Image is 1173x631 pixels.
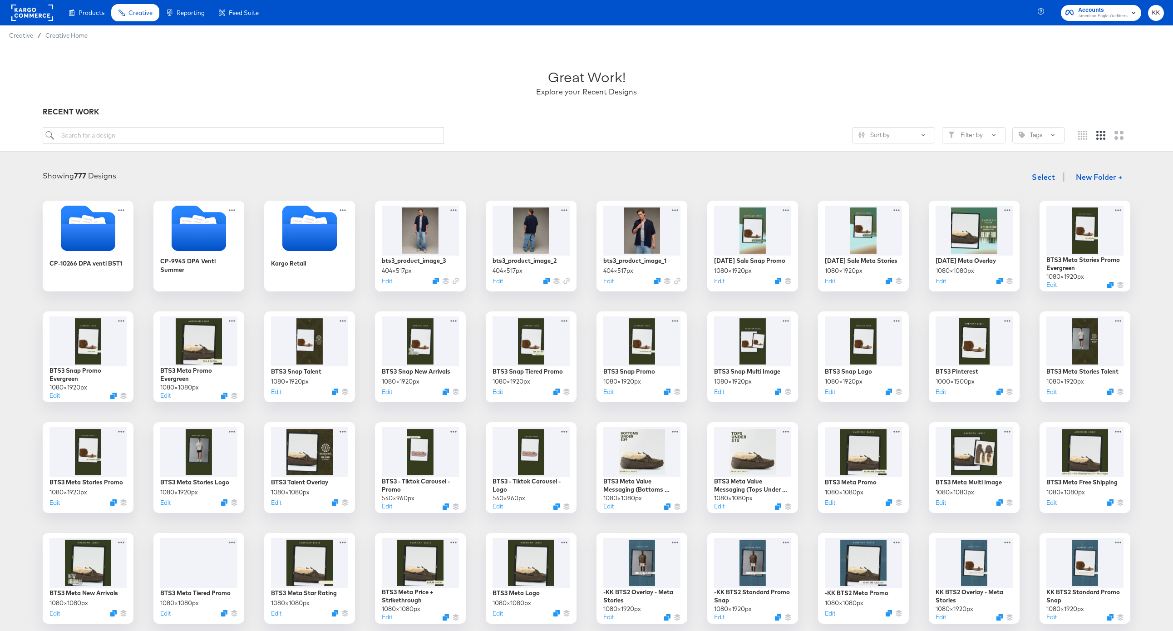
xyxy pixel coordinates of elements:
[929,533,1020,624] div: KK BTS2 Overlay - Meta Stories1080×1920pxEditDuplicate
[1046,478,1118,487] div: BTS3 Meta Free Shipping
[43,201,133,291] div: CP-10266 DPA venti BST1
[493,599,531,607] div: 1080 × 1080 px
[486,533,577,624] div: BTS3 Meta Logo1080×1080pxEditDuplicate
[775,389,781,395] svg: Duplicate
[332,389,338,395] button: Duplicate
[1107,499,1114,506] svg: Duplicate
[382,588,459,605] div: BTS3 Meta Price + Strikethrough
[486,201,577,291] div: bts3_product_image_2404×517pxEditDuplicate
[49,488,87,497] div: 1080 × 1920 px
[603,502,614,511] button: Edit
[33,32,45,39] span: /
[486,311,577,402] div: BTS3 Snap Tiered Promo1080×1920pxEditDuplicate
[936,377,975,386] div: 1000 × 1500 px
[493,388,503,396] button: Edit
[858,132,865,138] svg: Sliders
[45,32,88,39] span: Creative Home
[929,311,1020,402] div: BTS3 Pinterest1000×1500pxEditDuplicate
[493,277,503,286] button: Edit
[936,605,973,613] div: 1080 × 1920 px
[443,503,449,510] svg: Duplicate
[160,488,198,497] div: 1080 × 1920 px
[1046,613,1057,621] button: Edit
[714,477,791,494] div: BTS3 Meta Value Messaging (Tops Under $15)
[936,277,946,286] button: Edit
[886,389,892,395] svg: Duplicate
[1107,389,1114,395] button: Duplicate
[1068,169,1130,187] button: New Folder +
[160,383,199,392] div: 1080 × 1080 px
[271,609,281,618] button: Edit
[1046,388,1057,396] button: Edit
[936,613,946,621] button: Edit
[563,278,570,284] svg: Link
[936,498,946,507] button: Edit
[49,366,127,383] div: BTS3 Snap Promo Evergreen
[264,533,355,624] div: BTS3 Meta Star Rating1080×1080pxEditDuplicate
[936,266,974,275] div: 1080 × 1080 px
[818,533,909,624] div: -KK BTS2 Meta Promo1080×1080pxEditDuplicate
[493,609,503,618] button: Edit
[1028,168,1059,186] button: Select
[79,9,104,16] span: Products
[332,499,338,506] svg: Duplicate
[160,478,229,487] div: BTS3 Meta Stories Logo
[1046,367,1119,376] div: BTS3 Meta Stories Talent
[493,502,503,511] button: Edit
[825,609,835,618] button: Edit
[548,67,626,87] div: Great Work!
[160,391,171,400] button: Edit
[493,256,557,265] div: bts3_product_image_2
[825,367,872,376] div: BTS3 Snap Logo
[825,388,835,396] button: Edit
[43,533,133,624] div: BTS3 Meta New Arrivals1080×1080pxEditDuplicate
[1046,605,1084,613] div: 1080 × 1920 px
[664,389,670,395] svg: Duplicate
[43,127,444,144] input: Search for a design
[929,422,1020,513] div: BTS3 Meta Multi Image1080×1080pxEditDuplicate
[654,278,660,284] svg: Duplicate
[603,588,680,605] div: -KK BTS2 Overlay - Meta Stories
[221,393,227,399] button: Duplicate
[852,127,935,143] button: SlidersSort by
[714,256,785,265] div: [DATE] Sale Snap Promo
[153,201,244,291] div: CP-9945 DPA Venti Summer
[453,278,459,284] svg: Link
[264,311,355,402] div: BTS3 Snap Talent1080×1920pxEditDuplicate
[714,266,752,275] div: 1080 × 1920 px
[1096,131,1105,140] svg: Medium grid
[153,206,244,251] svg: Folder
[707,533,798,624] div: -KK BTS2 Standard Promo Snap1080×1920pxEditDuplicate
[332,610,338,616] svg: Duplicate
[603,477,680,494] div: BTS3 Meta Value Messaging (Bottoms Under $39)
[714,605,752,613] div: 1080 × 1920 px
[664,614,670,621] svg: Duplicate
[1078,5,1128,15] span: Accounts
[596,533,687,624] div: -KK BTS2 Overlay - Meta Stories1080×1920pxEditDuplicate
[714,277,724,286] button: Edit
[996,499,1003,506] svg: Duplicate
[160,366,237,383] div: BTS3 Meta Promo Evergreen
[153,311,244,402] div: BTS3 Meta Promo Evergreen1080×1080pxEditDuplicate
[996,389,1003,395] svg: Duplicate
[1040,422,1130,513] div: BTS3 Meta Free Shipping1080×1080pxEditDuplicate
[375,422,466,513] div: BTS3 - Tiktok Carousel - Promo540×960pxEditDuplicate
[818,422,909,513] div: BTS3 Meta Promo1080×1080pxEditDuplicate
[43,171,116,181] div: Showing Designs
[153,422,244,513] div: BTS3 Meta Stories Logo1080×1920pxEditDuplicate
[43,422,133,513] div: BTS3 Meta Stories Promo1080×1920pxEditDuplicate
[110,610,117,616] button: Duplicate
[936,488,974,497] div: 1080 × 1080 px
[74,171,86,180] strong: 777
[271,488,310,497] div: 1080 × 1080 px
[596,201,687,291] div: bts3_product_image_1404×517pxEditDuplicate
[707,422,798,513] div: BTS3 Meta Value Messaging (Tops Under $15)1080×1080pxEditDuplicate
[775,614,781,621] svg: Duplicate
[443,614,449,621] svg: Duplicate
[1019,132,1025,138] svg: Tag
[49,589,118,597] div: BTS3 Meta New Arrivals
